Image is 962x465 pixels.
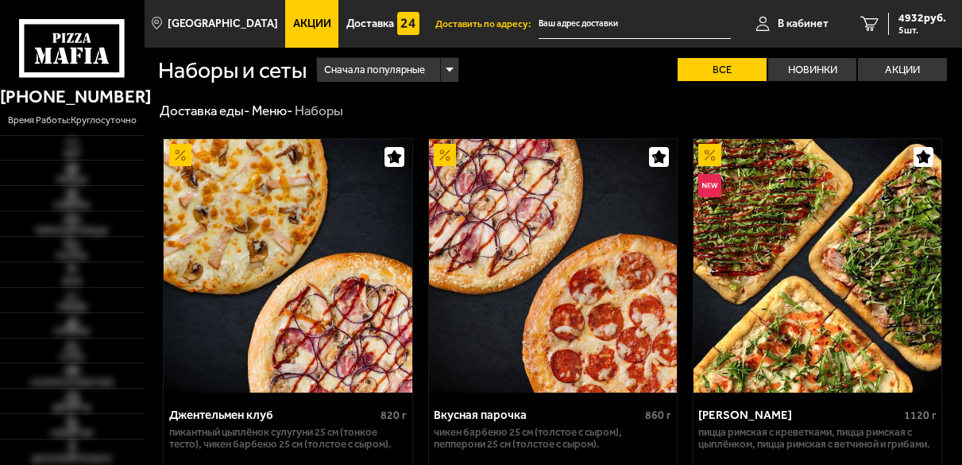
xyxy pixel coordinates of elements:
img: 15daf4d41897b9f0e9f617042186c801.svg [397,12,419,34]
img: Мама Миа [693,139,941,393]
div: Наборы [295,102,343,119]
p: Чикен Барбекю 25 см (толстое с сыром), Пепперони 25 см (толстое с сыром). [434,426,671,450]
input: Ваш адрес доставки [539,10,731,39]
img: Новинка [698,174,721,196]
span: 1120 г [904,409,937,422]
div: Вкусная парочка [434,408,641,422]
a: АкционныйВкусная парочка [429,139,677,393]
img: Вкусная парочка [429,139,677,393]
span: 820 г [381,409,407,422]
img: Акционный [169,144,191,166]
a: АкционныйНовинкаМама Миа [693,139,941,393]
label: Все [678,58,767,81]
a: АкционныйДжентельмен клуб [164,139,411,393]
span: Доставка [346,18,394,29]
img: Акционный [698,144,721,166]
img: Джентельмен клуб [164,139,411,393]
label: Новинки [768,58,857,81]
h1: Наборы и сеты [158,59,307,81]
a: Меню- [252,103,292,118]
p: Пикантный цыплёнок сулугуни 25 см (тонкое тесто), Чикен Барбекю 25 см (толстое с сыром). [169,426,407,450]
div: Джентельмен клуб [169,408,377,422]
img: Акционный [434,144,456,166]
a: Доставка еды- [160,103,249,118]
span: [GEOGRAPHIC_DATA] [168,18,278,29]
span: Доставить по адресу: [435,19,539,29]
span: В кабинет [778,18,829,29]
p: Пицца Римская с креветками, Пицца Римская с цыплёнком, Пицца Римская с ветчиной и грибами. [698,426,936,450]
label: Акции [858,58,947,81]
span: проспект Героев, 26к1 [539,10,731,39]
span: 5 шт. [898,25,946,35]
span: Сначала популярные [324,56,425,84]
span: Акции [293,18,331,29]
div: [PERSON_NAME] [698,408,899,422]
span: 4932 руб. [898,13,946,24]
span: 860 г [645,409,671,422]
